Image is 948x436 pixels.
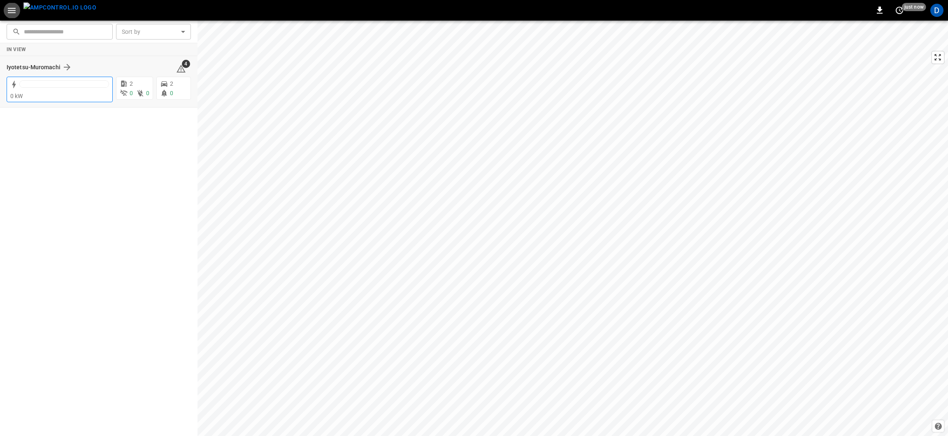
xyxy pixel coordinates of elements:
[902,3,926,11] span: just now
[130,90,133,96] span: 0
[10,93,23,99] span: 0 kW
[170,80,173,87] span: 2
[23,2,96,13] img: ampcontrol.io logo
[182,60,190,68] span: 4
[930,4,943,17] div: profile-icon
[170,90,173,96] span: 0
[197,21,948,436] canvas: Map
[7,47,26,52] strong: In View
[146,90,149,96] span: 0
[130,80,133,87] span: 2
[893,4,906,17] button: set refresh interval
[7,63,60,72] h6: Iyotetsu-Muromachi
